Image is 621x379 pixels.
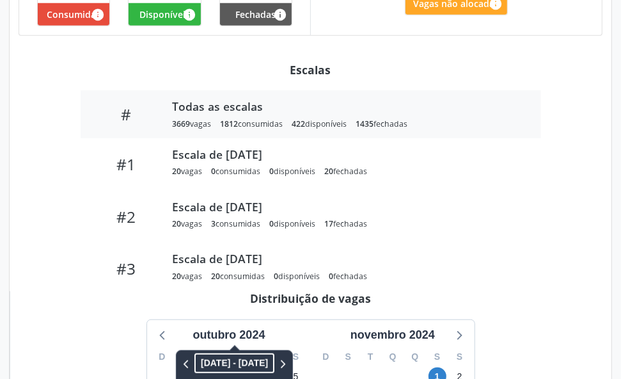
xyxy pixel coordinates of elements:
div: S [448,347,471,367]
div: Q [382,347,404,367]
span: 422 [292,118,305,129]
span: 20 [324,166,333,177]
div: Escala de [DATE] [172,252,523,266]
span: 0 [211,166,216,177]
div: consumidas [220,118,283,129]
div: S [426,347,448,367]
div: fechadas [329,271,367,282]
div: #3 [90,259,163,278]
div: disponíveis [269,218,315,229]
div: vagas [172,166,202,177]
span: 3 [211,218,216,229]
div: consumidas [211,166,260,177]
span: 3669 [172,118,190,129]
span: [DATE] - [DATE] [194,353,274,373]
div: Q [404,347,426,367]
div: Todas as escalas [172,99,523,113]
span: 20 [172,166,181,177]
span: 0 [269,166,274,177]
div: D [151,347,173,367]
div: Escala de [DATE] [172,200,523,214]
span: 1812 [220,118,238,129]
div: #1 [90,155,163,173]
span: Disponíveis [139,8,190,21]
div: #2 [90,207,163,226]
div: consumidas [211,218,260,229]
div: novembro 2024 [345,327,440,344]
span: 17 [324,218,333,229]
div: S [173,347,196,367]
div: S [285,347,307,367]
i: Vagas alocadas que possuem marcações associadas [91,8,105,22]
span: 20 [172,218,181,229]
div: fechadas [356,118,407,129]
div: consumidas [211,271,265,282]
div: D [315,347,337,367]
div: fechadas [324,218,367,229]
i: Vagas alocadas e sem marcações associadas que tiveram sua disponibilidade fechada [273,8,287,22]
span: 20 [172,271,181,282]
span: 20 [211,271,220,282]
div: Distribuição de vagas [19,291,602,305]
div: Escalas [19,63,602,77]
span: 1435 [356,118,373,129]
span: 0 [329,271,333,282]
span: Fechadas [235,8,276,21]
div: fechadas [324,166,367,177]
span: 0 [274,271,278,282]
span: 0 [269,218,274,229]
div: S [337,347,359,367]
div: disponíveis [274,271,320,282]
div: vagas [172,118,211,129]
div: disponíveis [269,166,315,177]
div: vagas [172,218,202,229]
div: disponíveis [292,118,347,129]
span: Consumidas [47,8,100,21]
div: # [90,105,163,124]
i: Vagas alocadas e sem marcações associadas [182,8,196,22]
div: Escala de [DATE] [172,147,523,161]
div: T [359,347,382,367]
div: vagas [172,271,202,282]
div: outubro 2024 [187,327,270,344]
